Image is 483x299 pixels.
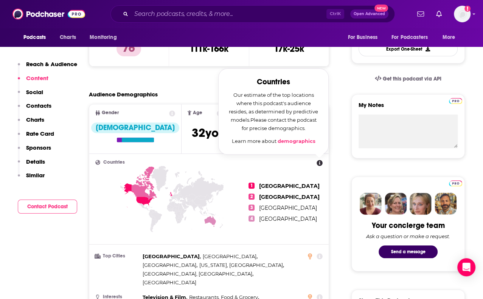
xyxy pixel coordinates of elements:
img: Barbara Profile [385,193,407,215]
span: 4 [248,215,255,222]
span: [GEOGRAPHIC_DATA] [259,204,317,211]
span: [GEOGRAPHIC_DATA], [GEOGRAPHIC_DATA] [143,271,252,277]
button: Social [18,88,43,102]
a: Show notifications dropdown [414,8,427,20]
span: [GEOGRAPHIC_DATA] [143,279,196,285]
h3: Top Cities [95,254,140,259]
h2: Audience Demographics [89,91,158,98]
span: [GEOGRAPHIC_DATA] [143,253,200,259]
span: , [143,270,253,278]
button: open menu [437,30,465,45]
button: open menu [84,30,126,45]
span: , [203,252,258,261]
div: [DEMOGRAPHIC_DATA] [91,122,179,133]
span: Ctrl K [326,9,344,19]
span: Countries [103,160,125,165]
span: [US_STATE], [GEOGRAPHIC_DATA] [199,262,283,268]
button: Open AdvancedNew [350,9,388,19]
span: For Podcasters [391,32,428,43]
p: Details [26,158,45,165]
span: 32 yo [192,125,219,140]
button: Send a message [379,245,438,258]
label: My Notes [359,101,458,115]
p: Charts [26,116,44,123]
a: Charts [55,30,81,45]
button: open menu [387,30,439,45]
img: Podchaser - Follow, Share and Rate Podcasts [12,7,85,21]
button: open menu [18,30,56,45]
button: Contact Podcast [18,200,77,214]
h2: Countries [228,78,319,86]
span: [GEOGRAPHIC_DATA] [259,194,320,200]
div: Your concierge team [372,221,445,230]
a: Pro website [449,179,462,186]
input: Search podcasts, credits, & more... [131,8,326,20]
span: For Business [348,32,377,43]
div: Ask a question or make a request. [366,233,450,239]
span: 1 [248,183,255,189]
p: Sponsors [26,144,51,151]
img: Podchaser Pro [449,180,462,186]
span: [GEOGRAPHIC_DATA] [143,262,196,268]
div: Open Intercom Messenger [457,258,475,276]
button: Sponsors [18,144,51,158]
div: Search podcasts, credits, & more... [110,5,395,23]
p: Our estimate of the top locations where this podcast's audience resides, as determined by predict... [228,91,319,132]
button: Contacts [18,102,51,116]
a: demographics [277,138,315,144]
button: Content [18,74,48,88]
span: , [143,252,201,261]
span: , [199,261,284,270]
span: 2 [248,194,255,200]
span: [GEOGRAPHIC_DATA] [259,183,320,189]
button: Similar [18,172,45,186]
span: Open Advanced [354,12,385,16]
span: New [374,5,388,12]
img: User Profile [454,6,471,22]
span: Logged in as smeizlik [454,6,471,22]
img: Jon Profile [435,193,457,215]
h3: 17k-25k [274,43,304,54]
h3: 111k-166k [189,43,228,54]
p: Reach & Audience [26,60,77,68]
button: Reach & Audience [18,60,77,74]
img: Sydney Profile [360,193,382,215]
span: Get this podcast via API [383,76,441,82]
span: [GEOGRAPHIC_DATA] [203,253,256,259]
p: Contacts [26,102,51,109]
button: Show profile menu [454,6,471,22]
span: , [143,261,197,270]
button: Details [18,158,45,172]
button: Charts [18,116,44,130]
span: [GEOGRAPHIC_DATA] [259,215,317,222]
span: Monitoring [90,32,116,43]
p: Learn more about [228,137,319,145]
span: Charts [60,32,76,43]
p: Content [26,74,48,82]
span: Age [193,110,202,115]
svg: Add a profile image [464,6,471,12]
a: Show notifications dropdown [433,8,445,20]
button: Rate Card [18,130,54,144]
p: Rate Card [26,130,54,137]
span: Gender [102,110,119,115]
p: 76 [116,41,141,56]
span: Podcasts [23,32,46,43]
a: Get this podcast via API [369,70,447,88]
span: 3 [248,204,255,211]
button: Export One-Sheet [359,42,458,56]
button: open menu [342,30,387,45]
img: Jules Profile [410,193,432,215]
p: Social [26,88,43,96]
p: Similar [26,172,45,179]
img: Podchaser Pro [449,98,462,104]
a: Pro website [449,97,462,104]
span: More [443,32,455,43]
